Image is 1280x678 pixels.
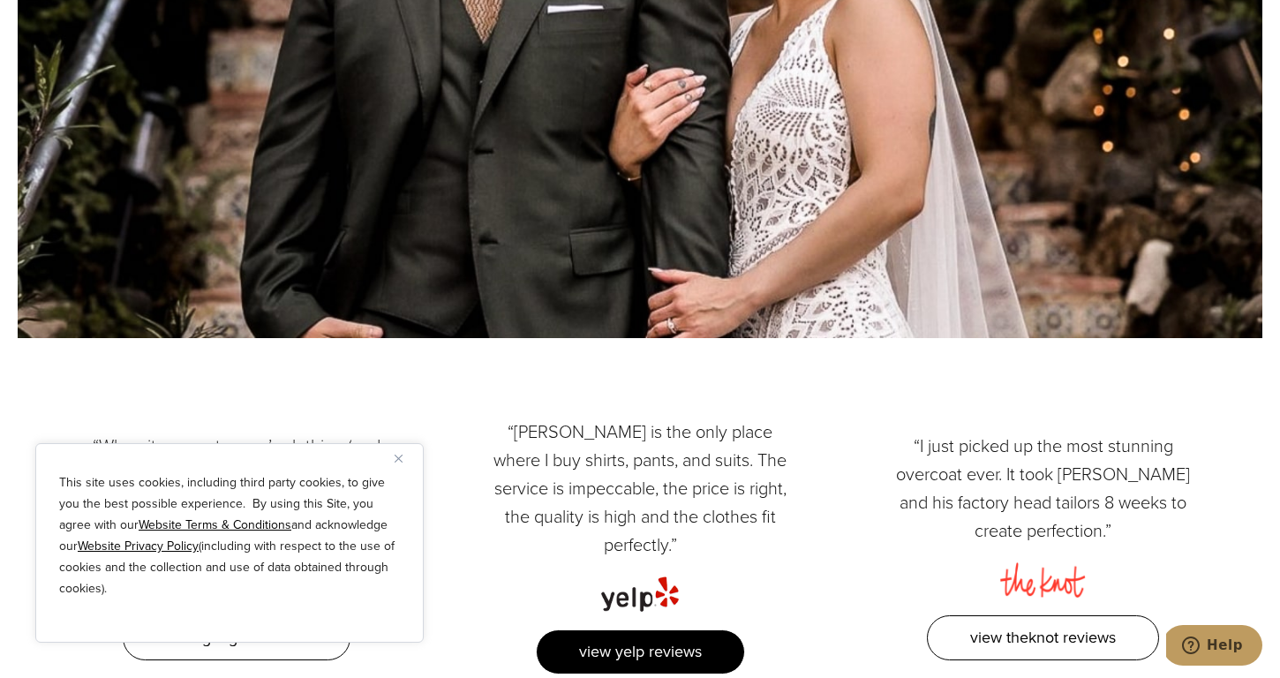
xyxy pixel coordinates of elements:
img: yelp [601,559,679,612]
a: View Yelp Reviews [536,629,745,674]
a: Website Terms & Conditions [139,516,291,534]
button: Close [395,448,416,469]
p: “I just picked up the most stunning overcoat ever. It took [PERSON_NAME] and his factory head tai... [889,432,1198,545]
img: the knot [1000,545,1086,598]
iframe: Opens a widget where you can chat to one of our agents [1166,625,1262,669]
a: Website Privacy Policy [78,537,199,555]
a: View TheKnot Reviews [927,615,1159,660]
p: “When it comes to men’s clothing (and I’m sure women’s, too), there is no better custom shop on t... [82,432,391,545]
p: This site uses cookies, including third party cookies, to give you the best possible experience. ... [59,472,400,599]
img: Close [395,455,403,463]
p: “[PERSON_NAME] is the only place where I buy shirts, pants, and suits. The service is impeccable,... [486,418,794,559]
